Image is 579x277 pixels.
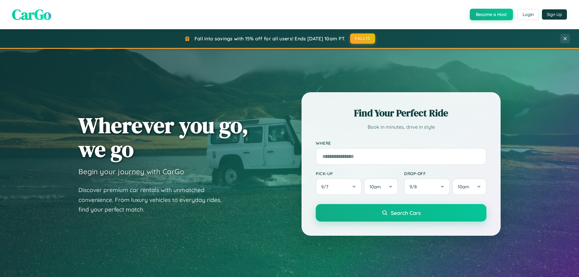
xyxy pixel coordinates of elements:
[542,9,567,20] button: Sign Up
[78,167,184,176] h3: Begin your journey with CarGo
[517,9,539,20] button: Login
[458,184,469,190] span: 10am
[195,36,346,42] span: Fall into savings with 15% off for all users! Ends [DATE] 10am PT.
[452,178,486,195] button: 10am
[316,140,486,146] label: Where
[321,184,331,190] span: 9 / 7
[12,5,51,24] span: CarGo
[404,171,486,176] label: Drop-off
[470,9,513,20] button: Become a Host
[78,185,229,215] p: Discover premium car rentals with unmatched convenience. From luxury vehicles to everyday rides, ...
[316,204,486,222] button: Search Cars
[316,171,398,176] label: Pick-up
[369,184,381,190] span: 10am
[391,209,421,216] span: Search Cars
[364,178,398,195] button: 10am
[78,113,248,161] h1: Wherever you go, we go
[404,178,450,195] button: 9/8
[410,184,420,190] span: 9 / 8
[350,33,375,44] button: FALL15
[316,178,362,195] button: 9/7
[316,106,486,120] h2: Find Your Perfect Ride
[316,123,486,131] p: Book in minutes, drive in style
